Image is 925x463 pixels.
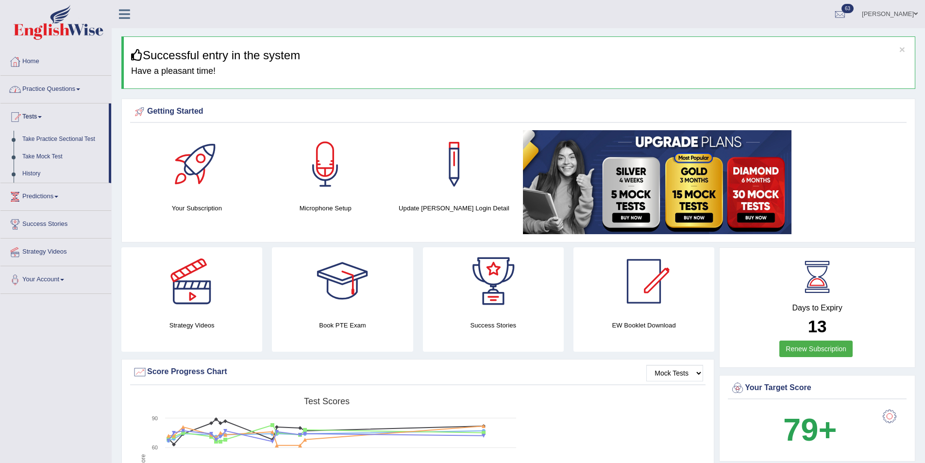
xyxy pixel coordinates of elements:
[272,320,413,330] h4: Book PTE Exam
[808,317,827,336] b: 13
[137,203,256,213] h4: Your Subscription
[0,239,111,263] a: Strategy Videos
[0,103,109,128] a: Tests
[0,48,111,72] a: Home
[152,415,158,421] text: 90
[266,203,385,213] h4: Microphone Setup
[573,320,714,330] h4: EW Booklet Download
[730,304,904,312] h4: Days to Expiry
[841,4,854,13] span: 63
[133,104,904,119] div: Getting Started
[131,67,908,76] h4: Have a pleasant time!
[423,320,564,330] h4: Success Stories
[133,365,703,379] div: Score Progress Chart
[779,341,853,357] a: Renew Subscription
[18,148,109,166] a: Take Mock Test
[131,49,908,62] h3: Successful entry in the system
[18,165,109,183] a: History
[0,76,111,100] a: Practice Questions
[0,266,111,291] a: Your Account
[152,445,158,450] text: 60
[18,131,109,148] a: Take Practice Sectional Test
[0,183,111,207] a: Predictions
[783,412,837,447] b: 79+
[395,203,514,213] h4: Update [PERSON_NAME] Login Detail
[121,320,262,330] h4: Strategy Videos
[730,381,904,395] div: Your Target Score
[0,211,111,235] a: Success Stories
[304,396,350,406] tspan: Test scores
[899,44,905,54] button: ×
[523,130,791,234] img: small5.jpg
